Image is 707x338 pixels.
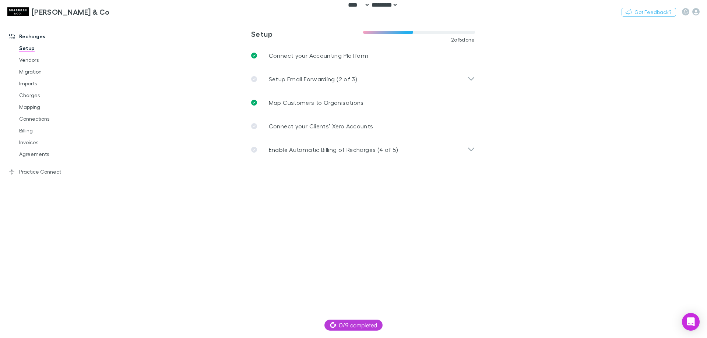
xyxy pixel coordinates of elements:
[12,148,99,160] a: Agreements
[1,31,99,42] a: Recharges
[12,42,99,54] a: Setup
[269,145,398,154] p: Enable Automatic Billing of Recharges (4 of 5)
[12,125,99,136] a: Billing
[245,44,481,67] a: Connect your Accounting Platform
[251,29,363,38] h3: Setup
[245,67,481,91] div: Setup Email Forwarding (2 of 3)
[622,8,676,17] button: Got Feedback?
[269,75,357,83] p: Setup Email Forwarding (2 of 3)
[269,51,369,60] p: Connect your Accounting Platform
[269,98,364,107] p: Map Customers to Organisations
[682,313,700,331] div: Open Intercom Messenger
[12,136,99,148] a: Invoices
[245,114,481,138] a: Connect your Clients’ Xero Accounts
[269,122,373,131] p: Connect your Clients’ Xero Accounts
[12,54,99,66] a: Vendors
[12,113,99,125] a: Connections
[12,101,99,113] a: Mapping
[7,7,29,16] img: Shaddock & Co's Logo
[12,78,99,89] a: Imports
[451,37,475,43] span: 2 of 5 done
[3,3,114,21] a: [PERSON_NAME] & Co
[245,138,481,161] div: Enable Automatic Billing of Recharges (4 of 5)
[12,66,99,78] a: Migration
[245,91,481,114] a: Map Customers to Organisations
[1,166,99,178] a: Practice Connect
[32,7,110,16] h3: [PERSON_NAME] & Co
[12,89,99,101] a: Charges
